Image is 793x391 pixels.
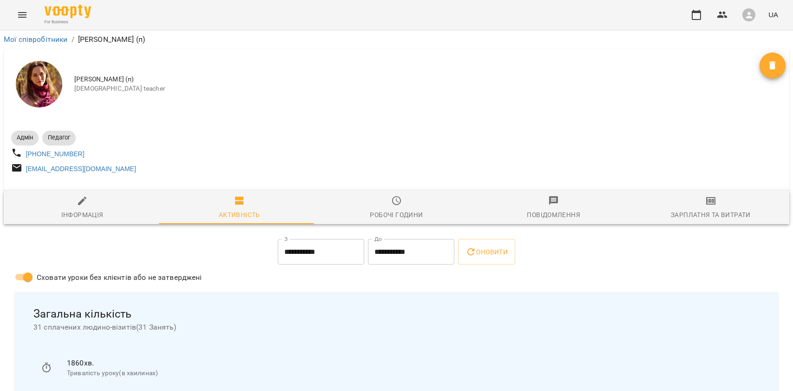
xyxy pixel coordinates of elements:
span: Педагог [42,133,76,142]
p: Тривалість уроку(в хвилинах) [67,369,752,378]
span: [PERSON_NAME] (п) [74,75,760,84]
div: Повідомлення [527,209,580,220]
a: [PHONE_NUMBER] [26,150,85,158]
nav: breadcrumb [4,34,789,45]
a: [EMAIL_ADDRESS][DOMAIN_NAME] [26,165,136,172]
div: Інформація [61,209,104,220]
li: / [72,34,74,45]
span: [DEMOGRAPHIC_DATA] teacher [74,84,760,93]
button: Видалити [760,53,786,79]
a: Мої співробітники [4,35,68,44]
div: Активність [219,209,260,220]
button: UA [765,6,782,23]
div: Робочі години [370,209,423,220]
p: [PERSON_NAME] (п) [78,34,145,45]
span: Адмін [11,133,39,142]
span: Сховати уроки без клієнтів або не затверджені [37,272,202,283]
span: 31 сплачених людино-візитів ( 31 Занять ) [33,322,760,333]
p: 1860 хв. [67,358,752,369]
span: Оновити [465,246,508,258]
button: Оновити [458,239,515,265]
span: For Business [45,19,91,25]
button: Menu [11,4,33,26]
div: Зарплатня та Витрати [671,209,751,220]
span: UA [768,10,778,20]
span: Загальна кількість [33,307,760,321]
img: Петрук Дар'я (п) [16,61,62,107]
img: Voopty Logo [45,5,91,18]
